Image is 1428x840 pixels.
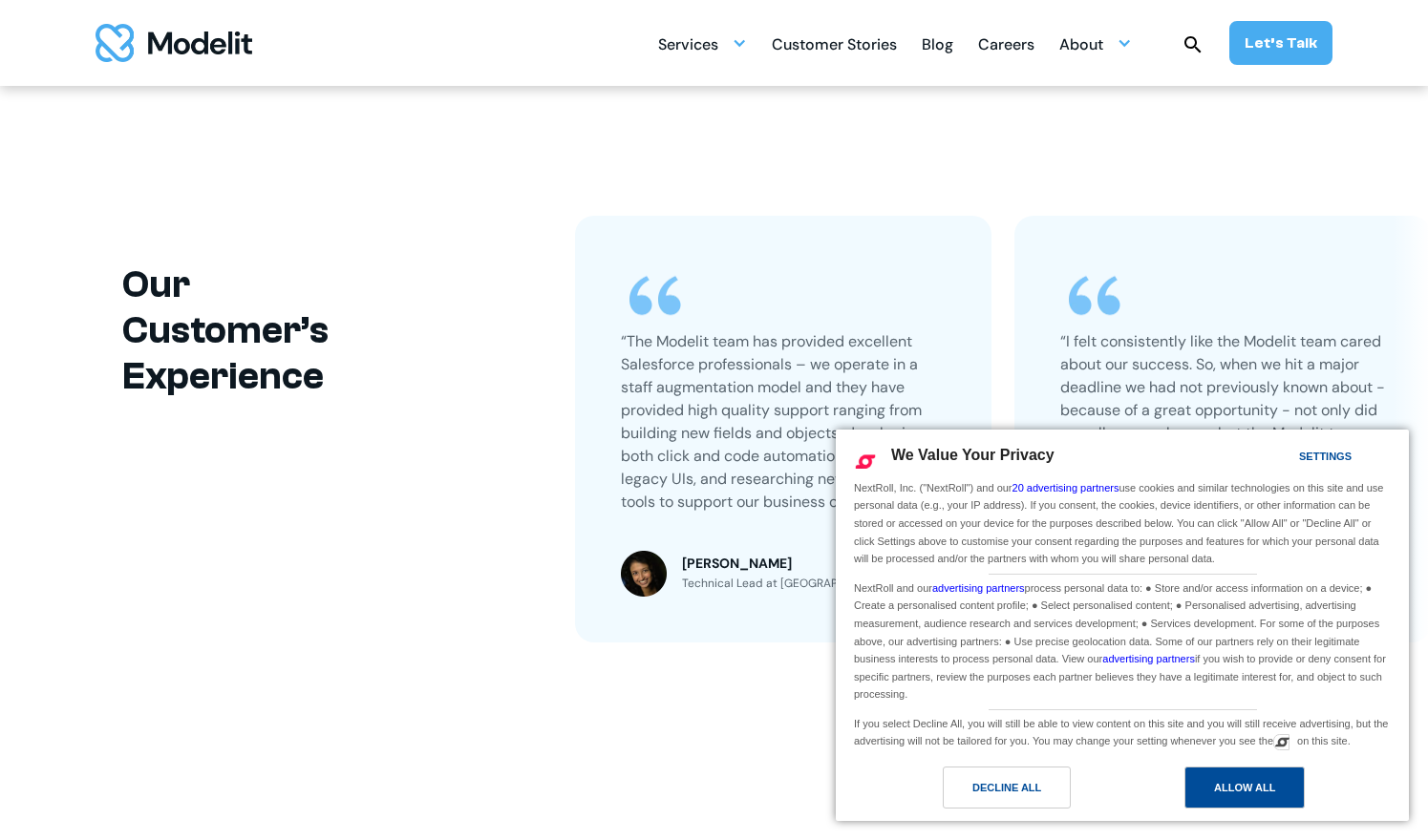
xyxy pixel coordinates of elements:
[621,330,946,514] p: “The Modelit team has provided excellent Salesforce professionals – we operate in a staff augment...
[1059,28,1103,65] div: About
[1229,21,1332,65] a: Let’s Talk
[658,25,747,62] div: Services
[972,777,1041,798] div: Decline All
[122,262,392,399] h2: Our Customer’s Experience
[772,28,897,65] div: Customer Stories
[682,554,895,574] div: [PERSON_NAME]
[1102,653,1195,664] a: advertising partners
[96,24,252,62] img: modelit logo
[1122,766,1397,818] a: Allow All
[978,28,1034,65] div: Careers
[1266,441,1311,476] a: Settings
[575,216,991,643] div: 1 / 3
[772,25,897,62] a: Customer Stories
[922,25,953,62] a: Blog
[1245,32,1317,53] div: Let’s Talk
[850,575,1395,705] div: NextRoll and our process personal data to: ● Store and/or access information on a device; ● Creat...
[1299,446,1352,467] div: Settings
[682,574,895,594] div: Technical Lead at [GEOGRAPHIC_DATA]
[1059,25,1132,62] div: About
[922,28,953,65] div: Blog
[96,24,252,62] a: home
[847,766,1122,818] a: Decline All
[1060,330,1385,514] p: “I felt consistently like the Modelit team cared about our success. So, when we hit a major deadl...
[850,710,1395,752] div: If you select Decline All, you will still be able to view content on this site and you will still...
[850,477,1395,570] div: NextRoll, Inc. ("NextRoll") and our use cookies and similar technologies on this site and use per...
[1012,482,1119,493] a: 20 advertising partners
[658,28,718,65] div: Services
[978,25,1034,62] a: Careers
[1214,777,1275,798] div: Allow All
[932,582,1025,594] a: advertising partners
[891,447,1055,463] span: We Value Your Privacy
[1060,262,1129,331] img: quote icon
[621,262,690,331] img: quote icon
